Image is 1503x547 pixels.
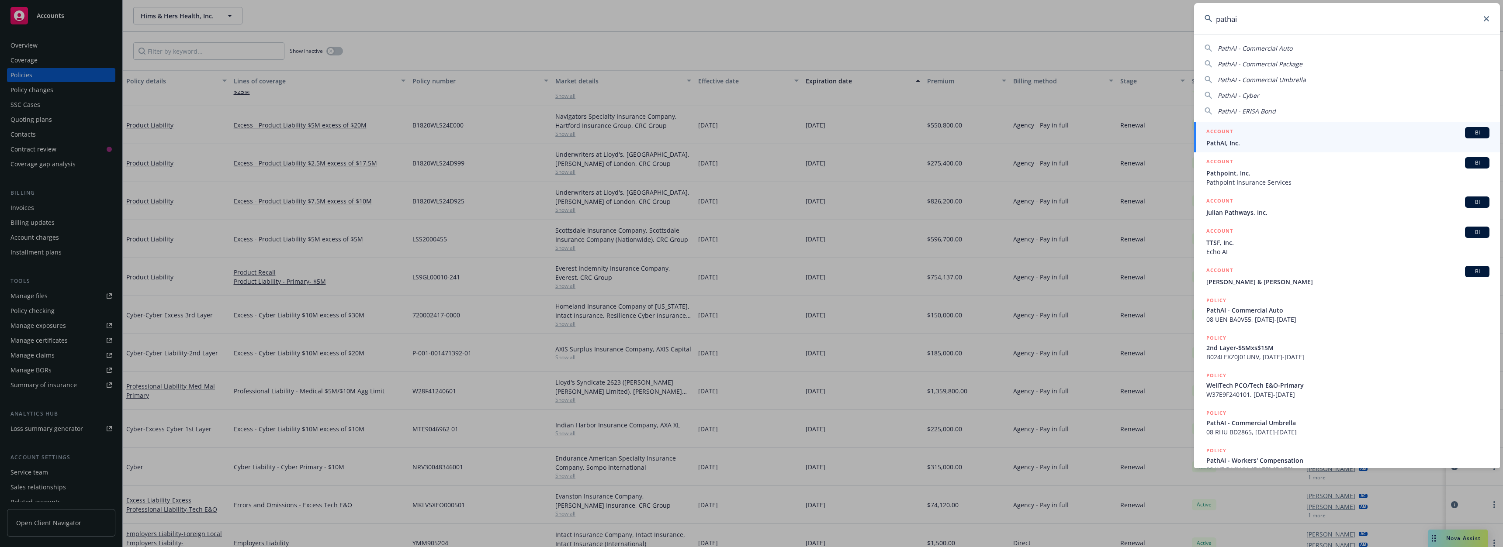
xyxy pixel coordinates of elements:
a: ACCOUNTBI[PERSON_NAME] & [PERSON_NAME] [1194,261,1500,291]
span: BI [1468,268,1486,275]
h5: ACCOUNT [1206,127,1233,138]
h5: ACCOUNT [1206,196,1233,207]
span: PathAI - ERISA Bond [1218,107,1276,115]
span: [PERSON_NAME] & [PERSON_NAME] [1206,277,1489,286]
span: PathAI - Commercial Auto [1206,306,1489,315]
span: PathAI, Inc. [1206,138,1489,148]
span: 08 UEN BA0V55, [DATE]-[DATE] [1206,315,1489,324]
span: PathAI - Commercial Umbrella [1206,418,1489,427]
span: B024LEXZ0J01UNV, [DATE]-[DATE] [1206,352,1489,361]
span: Echo AI [1206,247,1489,256]
a: ACCOUNTBITTSF, Inc.Echo AI [1194,222,1500,261]
input: Search... [1194,3,1500,34]
a: ACCOUNTBIPathpoint, Inc.Pathpoint Insurance Services [1194,152,1500,192]
a: POLICY2nd Layer-$5Mxs$15MB024LEXZ0J01UNV, [DATE]-[DATE] [1194,329,1500,366]
a: ACCOUNTBIJulian Pathways, Inc. [1194,192,1500,222]
span: PathAI - Commercial Package [1218,60,1302,68]
span: BI [1468,198,1486,206]
span: BI [1468,159,1486,167]
span: BI [1468,228,1486,236]
h5: POLICY [1206,371,1226,380]
span: Pathpoint, Inc. [1206,169,1489,178]
span: W37E9F240101, [DATE]-[DATE] [1206,390,1489,399]
span: Julian Pathways, Inc. [1206,208,1489,217]
h5: POLICY [1206,409,1226,417]
h5: ACCOUNT [1206,157,1233,168]
h5: POLICY [1206,334,1226,342]
a: POLICYPathAI - Commercial Auto08 UEN BA0V55, [DATE]-[DATE] [1194,291,1500,329]
a: POLICYWellTech PCO/Tech E&O-PrimaryW37E9F240101, [DATE]-[DATE] [1194,366,1500,404]
a: POLICYPathAI - Workers' Compensation08 WE BA0V4Y, [DATE]-[DATE] [1194,441,1500,479]
span: PathAI - Workers' Compensation [1206,456,1489,465]
h5: POLICY [1206,446,1226,455]
span: BI [1468,129,1486,137]
h5: ACCOUNT [1206,266,1233,276]
span: Pathpoint Insurance Services [1206,178,1489,187]
span: 08 WE BA0V4Y, [DATE]-[DATE] [1206,465,1489,474]
a: ACCOUNTBIPathAI, Inc. [1194,122,1500,152]
span: 2nd Layer-$5Mxs$15M [1206,343,1489,352]
span: PathAI - Cyber [1218,91,1259,100]
span: PathAI - Commercial Auto [1218,44,1292,52]
span: TTSF, Inc. [1206,238,1489,247]
span: WellTech PCO/Tech E&O-Primary [1206,381,1489,390]
h5: ACCOUNT [1206,227,1233,237]
span: 08 RHU BD2865, [DATE]-[DATE] [1206,427,1489,437]
h5: POLICY [1206,296,1226,305]
a: POLICYPathAI - Commercial Umbrella08 RHU BD2865, [DATE]-[DATE] [1194,404,1500,441]
span: PathAI - Commercial Umbrella [1218,76,1306,84]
